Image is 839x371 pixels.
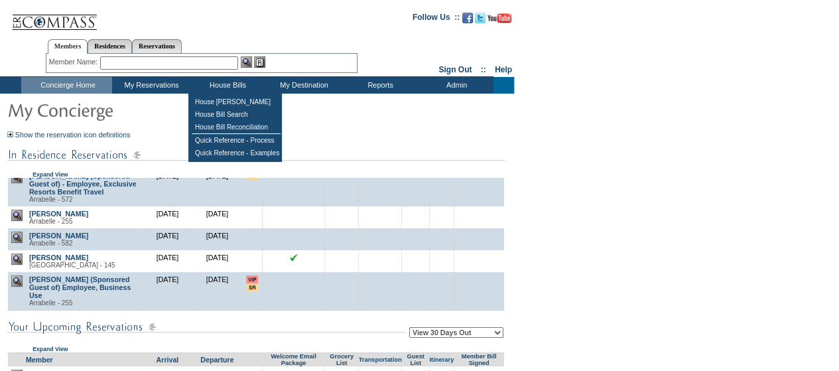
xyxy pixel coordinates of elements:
a: [PERSON_NAME] [29,232,88,240]
img: blank.gif [342,254,342,254]
img: view [11,275,23,287]
a: Arrival [157,356,179,364]
span: :: [481,65,486,74]
img: blank.gif [415,254,416,254]
a: [PERSON_NAME] [29,254,88,261]
a: Transportation [358,356,401,363]
td: My Destination [265,77,341,94]
a: Residences [88,39,132,53]
a: Members [48,39,88,54]
span: Arrabelle - 255 [29,218,73,225]
img: View [241,56,252,68]
span: Arrabelle - 582 [29,240,73,247]
a: Grocery List [330,353,354,366]
a: Follow us on Twitter [475,17,485,25]
a: Itinerary [429,356,454,363]
img: blank.gif [415,210,416,210]
td: [DATE] [192,250,242,272]
span: Arrabelle - 572 [29,196,73,203]
a: Reservations [132,39,182,53]
img: subTtlConUpcomingReservatio.gif [7,319,405,335]
img: Reservations [254,56,265,68]
a: Welcome Email Package [271,353,316,366]
td: Follow Us :: [413,11,460,27]
img: blank.gif [293,370,294,370]
img: view [11,254,23,265]
a: Sign Out [438,65,472,74]
td: [DATE] [143,272,192,311]
td: Admin [417,77,493,94]
a: Become our fan on Facebook [462,17,473,25]
td: [DATE] [192,169,242,206]
a: Expand View [32,346,68,352]
img: blank.gif [342,232,342,232]
img: blank.gif [342,210,342,210]
td: House Bill Search [192,108,281,121]
td: Reports [341,77,417,94]
img: Subscribe to our YouTube Channel [487,13,511,23]
td: Quick Reference - Process [192,134,281,147]
img: blank.gif [293,232,294,232]
img: view [11,232,23,243]
img: view [11,210,23,221]
td: [DATE] [192,272,242,311]
a: Departure [200,356,233,364]
img: blank.gif [415,370,416,370]
a: Expand View [32,171,68,178]
input: There are special requests for this reservation! [246,283,258,291]
a: [PERSON_NAME] [29,210,88,218]
a: Subscribe to our YouTube Channel [487,17,511,25]
img: blank.gif [293,275,294,276]
img: blank.gif [342,275,342,276]
img: blank.gif [415,232,416,232]
a: Show the reservation icon definitions [15,131,131,139]
img: Compass Home [11,3,97,31]
img: blank.gif [415,275,416,276]
td: [DATE] [192,228,242,250]
td: [DATE] [143,206,192,228]
td: Concierge Home [21,77,112,94]
div: Member Name: [49,56,100,68]
img: blank.gif [293,210,294,210]
a: Member [26,356,53,364]
span: Arrabelle - 255 [29,299,73,307]
img: Show the reservation icon definitions [7,131,13,137]
td: My Reservations [112,77,188,94]
td: [DATE] [143,228,192,250]
img: blank.gif [342,370,342,370]
td: [DATE] [143,250,192,272]
a: Guest List [407,353,424,366]
a: [PERSON_NAME] (Sponsored Guest of) Employee, Business Use [29,275,131,299]
a: [PERSON_NAME] (Sponsored Guest of) - Employee, Exclusive Resorts Benefit Travel [29,172,137,196]
td: [DATE] [192,206,242,228]
td: House [PERSON_NAME] [192,96,281,108]
td: House Bills [188,77,265,94]
img: view [11,172,23,183]
span: [GEOGRAPHIC_DATA] - 145 [29,261,115,269]
img: Become our fan on Facebook [462,13,473,23]
a: Member Bill Signed [462,353,497,366]
td: House Bill Reconciliation [192,121,281,134]
td: [DATE] [143,169,192,206]
img: chkSmaller.gif [290,254,298,261]
input: VIP member [246,275,258,283]
img: Follow us on Twitter [475,13,485,23]
td: Quick Reference - Examples [192,147,281,159]
a: Help [495,65,512,74]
